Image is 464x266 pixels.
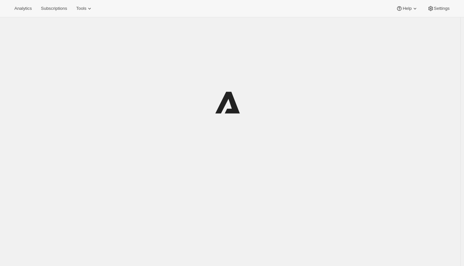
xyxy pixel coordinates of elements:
button: Tools [72,4,97,13]
button: Settings [423,4,454,13]
span: Analytics [14,6,32,11]
span: Help [403,6,411,11]
span: Tools [76,6,86,11]
button: Help [392,4,422,13]
span: Settings [434,6,450,11]
button: Subscriptions [37,4,71,13]
button: Analytics [10,4,36,13]
span: Subscriptions [41,6,67,11]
